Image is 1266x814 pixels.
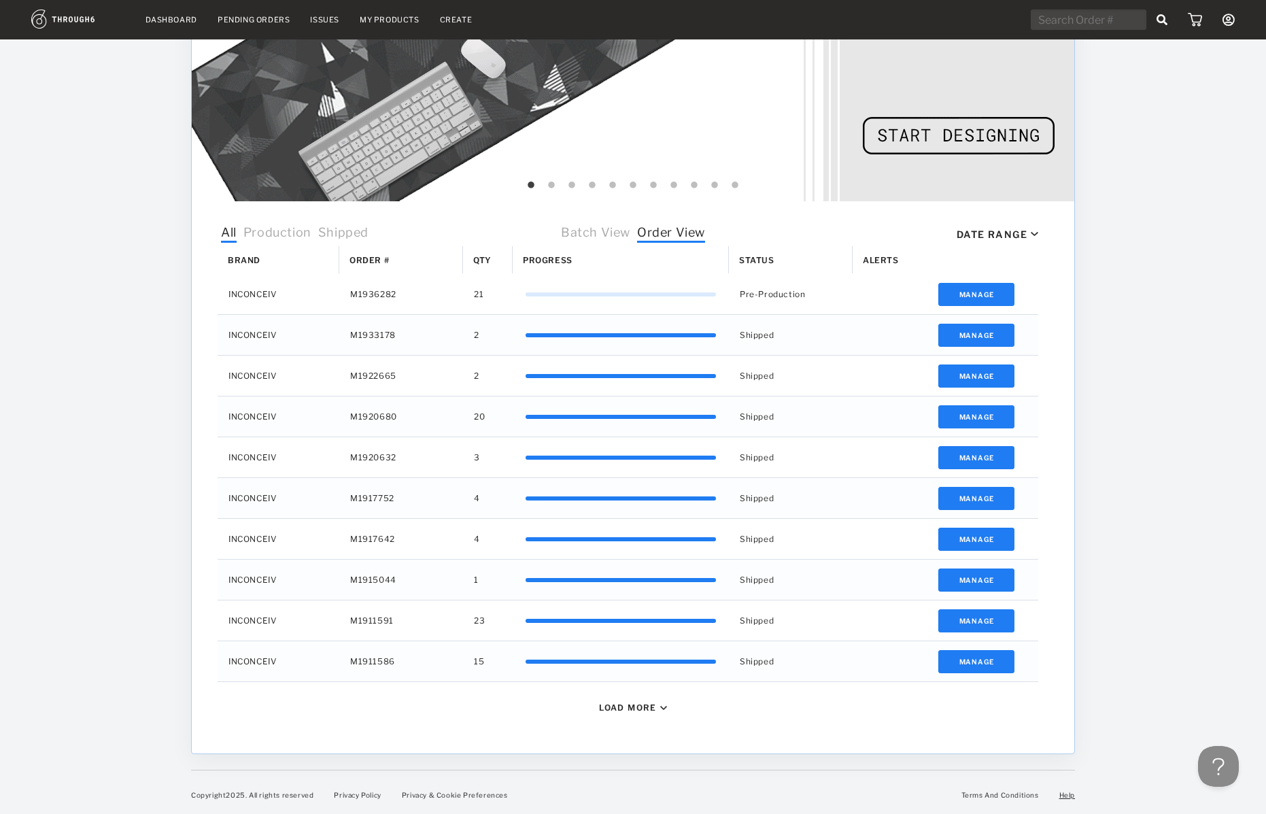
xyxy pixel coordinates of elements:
[863,255,899,265] span: Alerts
[729,356,853,396] div: Shipped
[473,255,492,265] span: Qty
[729,274,853,314] div: Pre-Production
[218,437,339,477] div: INCONCEIV
[218,356,1038,396] div: Press SPACE to select this row.
[647,179,660,192] button: 7
[474,612,485,630] span: 23
[243,225,311,243] span: Production
[218,600,339,641] div: INCONCEIV
[218,641,1038,682] div: Press SPACE to select this row.
[218,315,1038,356] div: Press SPACE to select this row.
[1031,10,1146,30] input: Search Order #
[474,367,479,385] span: 2
[339,560,463,600] div: M1915044
[191,791,313,799] span: Copyright 2025 . All rights reserved
[218,356,339,396] div: INCONCEIV
[318,225,369,243] span: Shipped
[339,356,463,396] div: M1922665
[729,600,853,641] div: Shipped
[218,478,339,518] div: INCONCEIV
[606,179,619,192] button: 5
[474,326,479,344] span: 2
[474,449,480,467] span: 3
[938,528,1015,551] button: Manage
[218,274,339,314] div: INCONCEIV
[218,15,290,24] a: Pending Orders
[218,396,339,437] div: INCONCEIV
[339,478,463,518] div: M1917752
[474,490,480,507] span: 4
[218,600,1038,641] div: Press SPACE to select this row.
[218,641,339,681] div: INCONCEIV
[561,225,630,243] span: Batch View
[585,179,599,192] button: 4
[938,609,1015,632] button: Manage
[728,179,742,192] button: 11
[1188,13,1202,27] img: icon_cart.dab5cea1.svg
[334,791,381,799] a: Privacy Policy
[565,179,579,192] button: 3
[1198,746,1239,787] iframe: Toggle Customer Support
[440,15,473,24] a: Create
[218,315,339,355] div: INCONCEIV
[729,437,853,477] div: Shipped
[218,478,1038,519] div: Press SPACE to select this row.
[961,791,1039,799] a: Terms And Conditions
[360,15,420,24] a: My Products
[938,405,1015,428] button: Manage
[218,560,339,600] div: INCONCEIV
[739,255,774,265] span: Status
[474,653,484,671] span: 15
[660,706,667,710] img: icon_caret_down_black.69fb8af9.svg
[218,560,1038,600] div: Press SPACE to select this row.
[729,315,853,355] div: Shipped
[218,519,339,559] div: INCONCEIV
[339,600,463,641] div: M1911591
[218,396,1038,437] div: Press SPACE to select this row.
[221,225,237,243] span: All
[626,179,640,192] button: 6
[545,179,558,192] button: 2
[524,179,538,192] button: 1
[339,641,463,681] div: M1911586
[938,283,1015,306] button: Manage
[474,571,479,589] span: 1
[474,530,480,548] span: 4
[474,408,485,426] span: 20
[310,15,339,24] a: Issues
[938,446,1015,469] button: Manage
[729,560,853,600] div: Shipped
[667,179,681,192] button: 8
[228,255,260,265] span: Brand
[1059,791,1075,799] a: Help
[1031,232,1038,237] img: icon_caret_down_black.69fb8af9.svg
[349,255,389,265] span: Order #
[339,274,463,314] div: M1936282
[938,569,1015,592] button: Manage
[218,519,1038,560] div: Press SPACE to select this row.
[339,315,463,355] div: M1933178
[339,437,463,477] div: M1920632
[31,10,125,29] img: logo.1c10ca64.svg
[729,641,853,681] div: Shipped
[708,179,721,192] button: 10
[218,274,1038,315] div: Press SPACE to select this row.
[938,364,1015,388] button: Manage
[957,228,1027,240] div: Date Range
[402,791,508,799] a: Privacy & Cookie Preferences
[938,650,1015,673] button: Manage
[523,255,572,265] span: Progress
[687,179,701,192] button: 9
[339,396,463,437] div: M1920680
[729,478,853,518] div: Shipped
[146,15,197,24] a: Dashboard
[729,519,853,559] div: Shipped
[339,519,463,559] div: M1917642
[474,286,483,303] span: 21
[729,396,853,437] div: Shipped
[938,487,1015,510] button: Manage
[637,225,705,243] span: Order View
[938,324,1015,347] button: Manage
